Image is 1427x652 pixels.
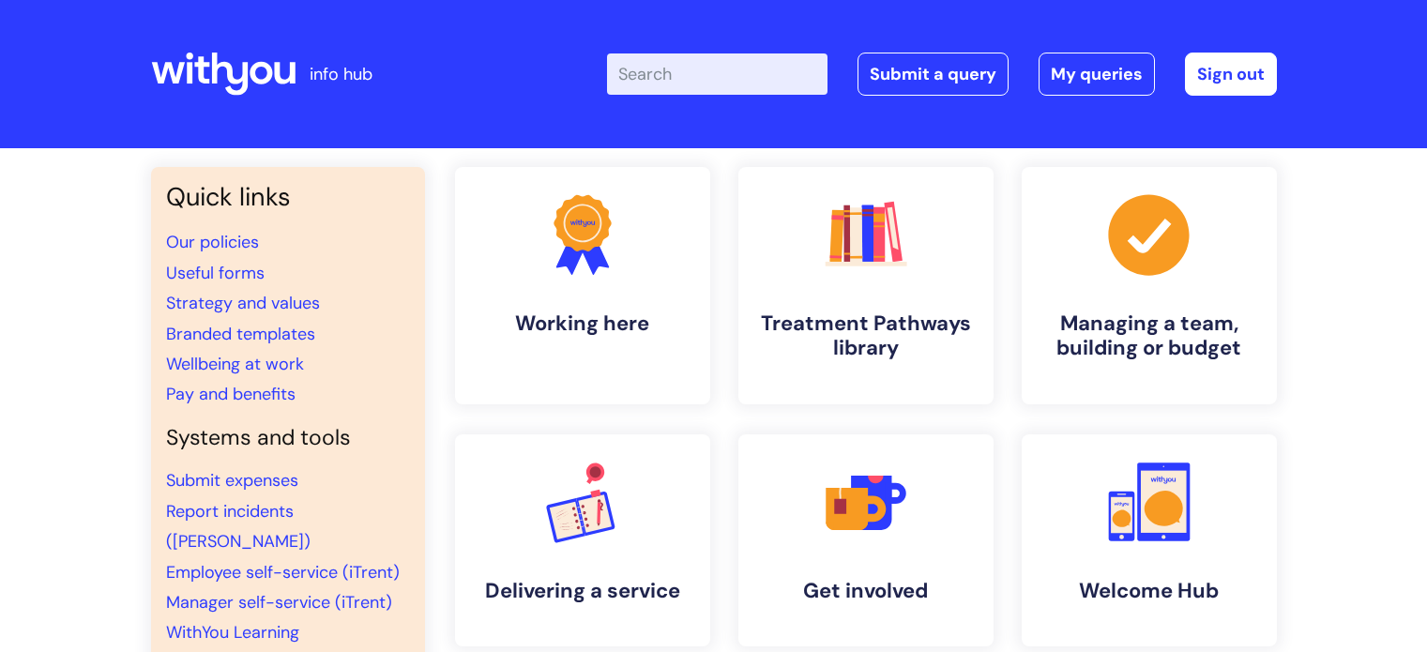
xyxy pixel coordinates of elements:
h4: Delivering a service [470,579,695,603]
a: Useful forms [166,262,265,284]
a: Managing a team, building or budget [1022,167,1277,404]
a: Submit expenses [166,469,298,492]
a: Report incidents ([PERSON_NAME]) [166,500,311,553]
a: Sign out [1185,53,1277,96]
a: My queries [1039,53,1155,96]
h4: Working here [470,311,695,336]
a: WithYou Learning [166,621,299,644]
a: Our policies [166,231,259,253]
h3: Quick links [166,182,410,212]
h4: Treatment Pathways library [753,311,979,361]
a: Wellbeing at work [166,353,304,375]
a: Working here [455,167,710,404]
a: Delivering a service [455,434,710,646]
a: Branded templates [166,323,315,345]
a: Welcome Hub [1022,434,1277,646]
a: Get involved [738,434,994,646]
a: Strategy and values [166,292,320,314]
a: Pay and benefits [166,383,296,405]
input: Search [607,53,827,95]
h4: Managing a team, building or budget [1037,311,1262,361]
div: | - [607,53,1277,96]
p: info hub [310,59,372,89]
h4: Systems and tools [166,425,410,451]
a: Treatment Pathways library [738,167,994,404]
a: Employee self-service (iTrent) [166,561,400,584]
h4: Welcome Hub [1037,579,1262,603]
a: Manager self-service (iTrent) [166,591,392,614]
a: Submit a query [858,53,1009,96]
h4: Get involved [753,579,979,603]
